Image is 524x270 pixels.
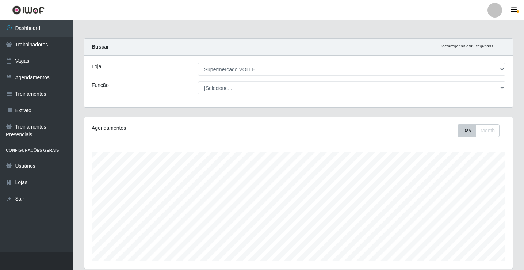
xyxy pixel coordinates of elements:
[12,5,45,15] img: CoreUI Logo
[476,124,500,137] button: Month
[92,124,258,132] div: Agendamentos
[92,44,109,50] strong: Buscar
[458,124,500,137] div: First group
[458,124,476,137] button: Day
[439,44,497,48] i: Recarregando em 9 segundos...
[92,63,101,71] label: Loja
[92,81,109,89] label: Função
[458,124,505,137] div: Toolbar with button groups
